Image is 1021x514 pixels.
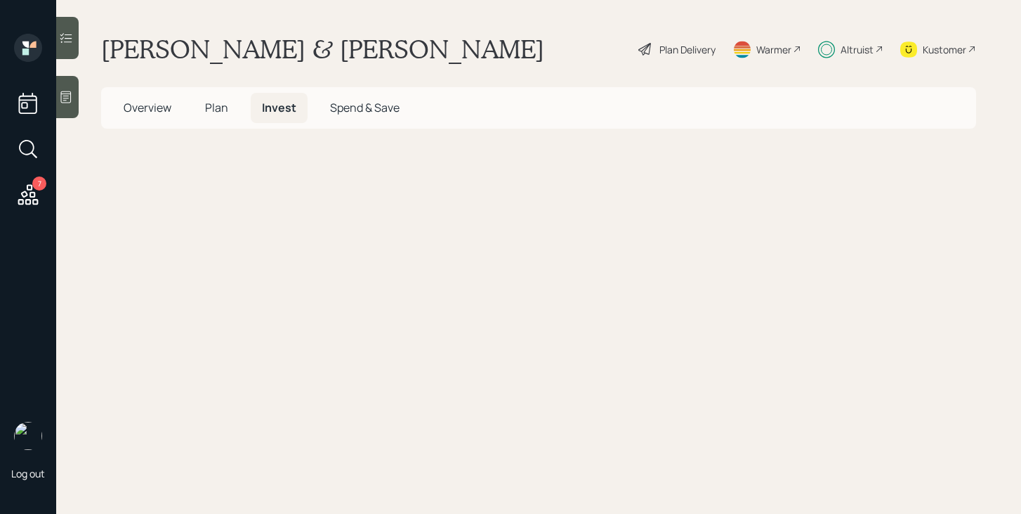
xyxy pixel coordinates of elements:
span: Invest [262,100,296,115]
img: michael-russo-headshot.png [14,422,42,450]
h1: [PERSON_NAME] & [PERSON_NAME] [101,34,544,65]
span: Overview [124,100,171,115]
div: Warmer [756,42,791,57]
div: Plan Delivery [659,42,716,57]
div: Altruist [841,42,874,57]
div: Kustomer [923,42,966,57]
span: Spend & Save [330,100,400,115]
div: 7 [32,176,46,191]
span: Plan [205,100,228,115]
div: Log out [11,467,45,480]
